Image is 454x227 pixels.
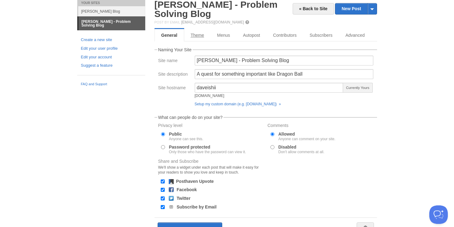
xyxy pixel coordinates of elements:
a: [PERSON_NAME] Blog [78,6,145,16]
a: Advanced [339,29,371,41]
a: Setup my custom domain (e.g. [DOMAIN_NAME]) » [195,102,281,106]
div: [DOMAIN_NAME] [195,94,344,98]
a: New Post [335,3,376,14]
a: Create a new site [81,37,142,43]
a: General [155,29,184,41]
label: Allowed [278,132,336,141]
label: Privacy level [158,123,264,129]
label: Subscribe by Email [177,205,217,209]
legend: What can people do on your site? [157,115,224,120]
label: Facebook [177,187,197,192]
label: Site name [158,58,191,64]
label: Share and Subscribe [158,159,264,176]
label: Site hostname [158,86,191,91]
div: Only those who have the password can view it. [169,150,246,154]
img: twitter.png [169,196,174,201]
label: Twitter [177,196,191,200]
a: Edit your user profile [81,45,142,52]
a: Suggest a feature [81,62,142,69]
a: Edit your account [81,54,142,61]
div: Don't allow comments at all. [278,150,325,154]
label: Public [169,132,203,141]
a: FAQ and Support [81,82,142,87]
a: Autopost [236,29,266,41]
div: Anyone can see this. [169,137,203,141]
span: Currently Yours [343,83,372,93]
a: Contributors [267,29,303,41]
legend: Naming Your Site [157,48,193,52]
a: [PERSON_NAME] - Problem Solving Blog [78,17,145,30]
label: Password protected [169,145,246,154]
label: Site description [158,72,191,78]
a: Theme [184,29,211,41]
div: Anyone can comment on your site. [278,137,336,141]
label: Posthaven Upvote [176,179,214,183]
a: [EMAIL_ADDRESS][DOMAIN_NAME] [181,20,244,24]
a: Menus [210,29,236,41]
a: Subscribers [303,29,339,41]
span: Post by Email [155,20,180,24]
a: « Back to Site [293,3,334,15]
label: Disabled [278,145,325,154]
div: We'll show a widget under each post that will make it easy for your readers to show you love and ... [158,165,264,175]
iframe: Help Scout Beacon - Open [429,205,448,224]
img: facebook.png [169,187,174,192]
label: Comments [268,123,373,129]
